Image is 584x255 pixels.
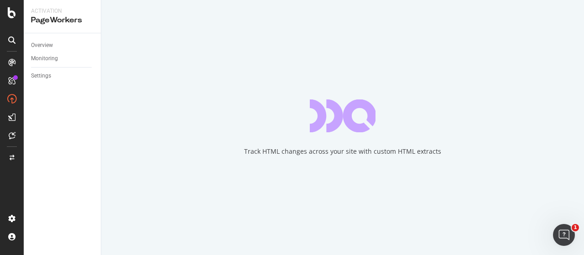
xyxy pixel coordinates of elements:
[31,71,51,81] div: Settings
[553,224,575,246] iframe: Intercom live chat
[31,15,94,26] div: PageWorkers
[31,71,94,81] a: Settings
[31,54,94,63] a: Monitoring
[310,99,375,132] div: animation
[572,224,579,231] span: 1
[31,41,53,50] div: Overview
[31,7,94,15] div: Activation
[244,147,441,156] div: Track HTML changes across your site with custom HTML extracts
[31,41,94,50] a: Overview
[31,54,58,63] div: Monitoring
